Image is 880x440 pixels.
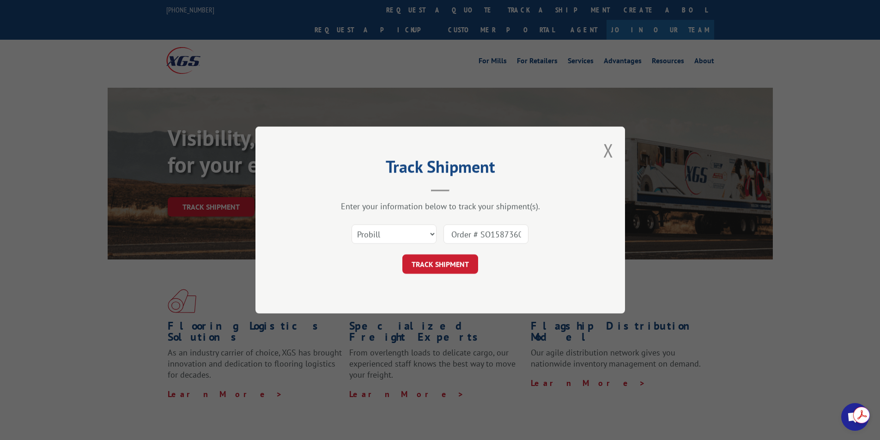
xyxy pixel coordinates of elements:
button: Close modal [603,138,613,163]
input: Number(s) [443,224,528,244]
button: TRACK SHIPMENT [402,254,478,274]
h2: Track Shipment [302,160,579,178]
div: Open chat [841,403,869,431]
div: Enter your information below to track your shipment(s). [302,201,579,211]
